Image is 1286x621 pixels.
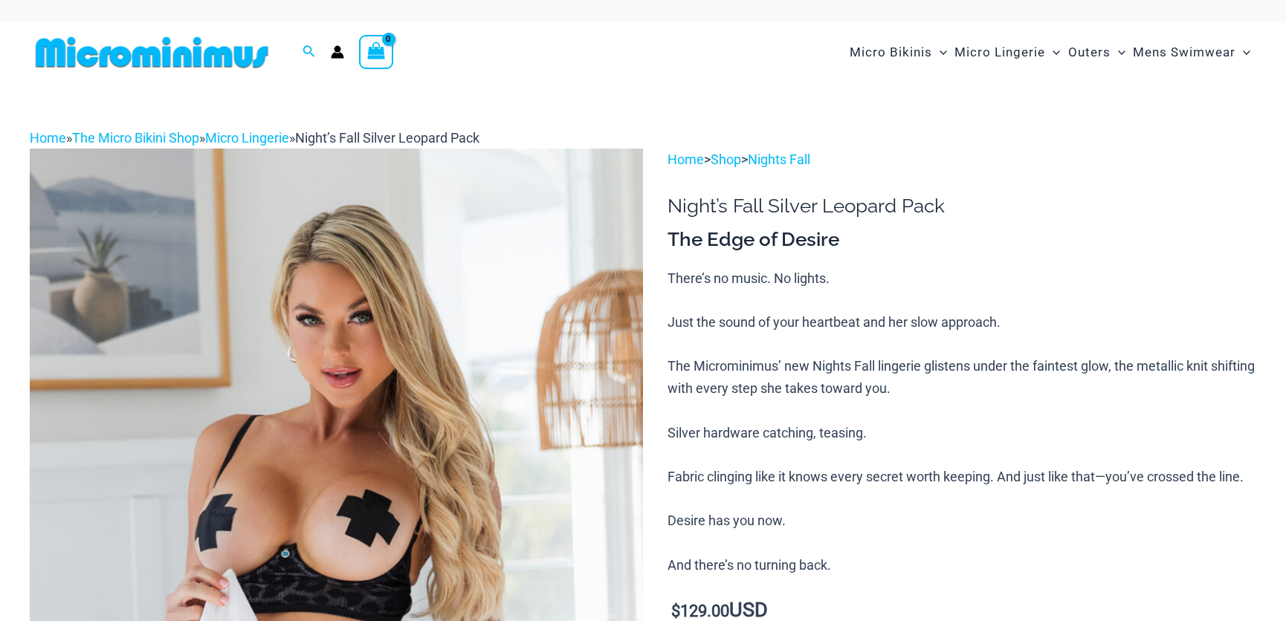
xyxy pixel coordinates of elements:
a: Shop [711,152,741,167]
span: » » » [30,130,479,146]
span: Mens Swimwear [1133,33,1235,71]
a: Home [30,130,66,146]
img: MM SHOP LOGO FLAT [30,36,274,69]
a: Micro LingerieMenu ToggleMenu Toggle [951,30,1064,75]
span: Menu Toggle [1111,33,1125,71]
bdi: 129.00 [671,602,729,620]
a: The Micro Bikini Shop [72,130,199,146]
a: Search icon link [303,43,316,62]
p: There’s no music. No lights. Just the sound of your heartbeat and her slow approach. The Micromin... [668,267,1256,576]
a: Account icon link [331,45,344,59]
span: Night’s Fall Silver Leopard Pack [295,130,479,146]
a: Micro BikinisMenu ToggleMenu Toggle [846,30,951,75]
span: Menu Toggle [1045,33,1060,71]
a: View Shopping Cart, empty [359,35,393,69]
span: $ [671,602,680,620]
a: OutersMenu ToggleMenu Toggle [1064,30,1129,75]
span: Micro Lingerie [954,33,1045,71]
a: Micro Lingerie [205,130,289,146]
a: Mens SwimwearMenu ToggleMenu Toggle [1129,30,1254,75]
h1: Night’s Fall Silver Leopard Pack [668,195,1256,218]
span: Micro Bikinis [850,33,932,71]
span: Menu Toggle [1235,33,1250,71]
h3: The Edge of Desire [668,227,1256,253]
a: Nights Fall [748,152,810,167]
span: Menu Toggle [932,33,947,71]
p: > > [668,149,1256,171]
a: Home [668,152,704,167]
span: Outers [1068,33,1111,71]
nav: Site Navigation [844,27,1256,77]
